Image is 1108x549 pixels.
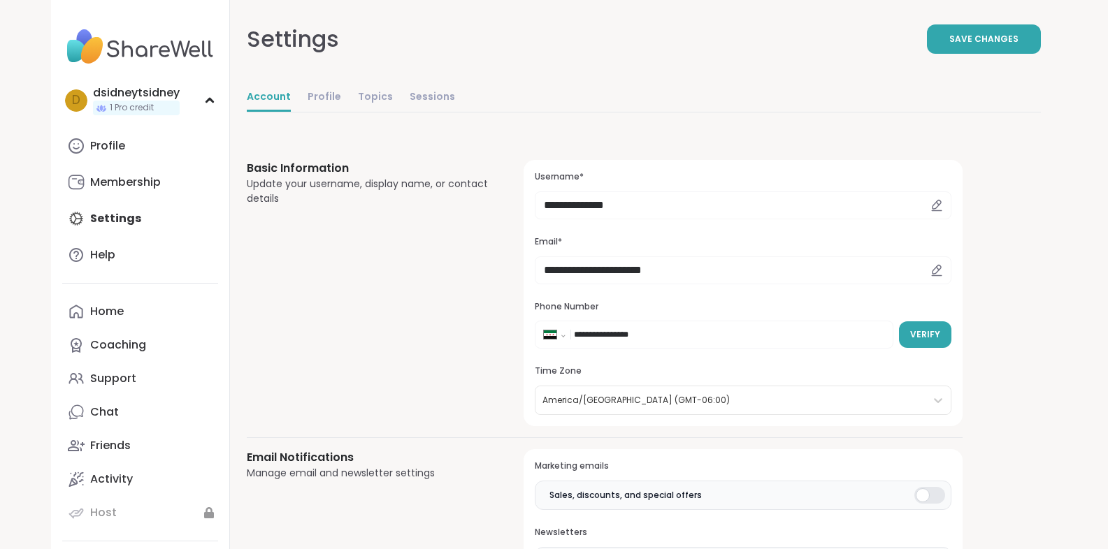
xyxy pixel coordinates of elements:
[535,365,951,377] h3: Time Zone
[62,328,218,362] a: Coaching
[535,236,951,248] h3: Email*
[927,24,1041,54] button: Save Changes
[93,85,180,101] div: dsidneytsidney
[247,84,291,112] a: Account
[247,466,491,481] div: Manage email and newsletter settings
[62,429,218,462] a: Friends
[535,171,951,183] h3: Username*
[62,496,218,529] a: Host
[247,449,491,466] h3: Email Notifications
[90,404,119,420] div: Chat
[62,22,218,71] img: ShareWell Nav Logo
[308,84,341,112] a: Profile
[535,460,951,472] h3: Marketing emails
[90,247,115,263] div: Help
[62,462,218,496] a: Activity
[90,471,133,487] div: Activity
[90,337,146,353] div: Coaching
[62,129,218,163] a: Profile
[62,238,218,272] a: Help
[90,438,131,453] div: Friends
[90,371,136,386] div: Support
[62,295,218,328] a: Home
[90,304,124,319] div: Home
[949,33,1019,45] span: Save Changes
[535,301,951,313] h3: Phone Number
[90,175,161,190] div: Membership
[910,328,940,341] span: Verify
[247,22,339,56] div: Settings
[62,395,218,429] a: Chat
[358,84,393,112] a: Topics
[90,138,125,154] div: Profile
[110,102,154,114] span: 1 Pro credit
[247,177,491,206] div: Update your username, display name, or contact details
[899,321,951,348] button: Verify
[549,489,702,502] span: Sales, discounts, and special offers
[247,160,491,177] h3: Basic Information
[90,505,117,520] div: Host
[62,362,218,395] a: Support
[535,527,951,539] h3: Newsletters
[410,84,455,112] a: Sessions
[62,166,218,199] a: Membership
[72,91,80,110] span: d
